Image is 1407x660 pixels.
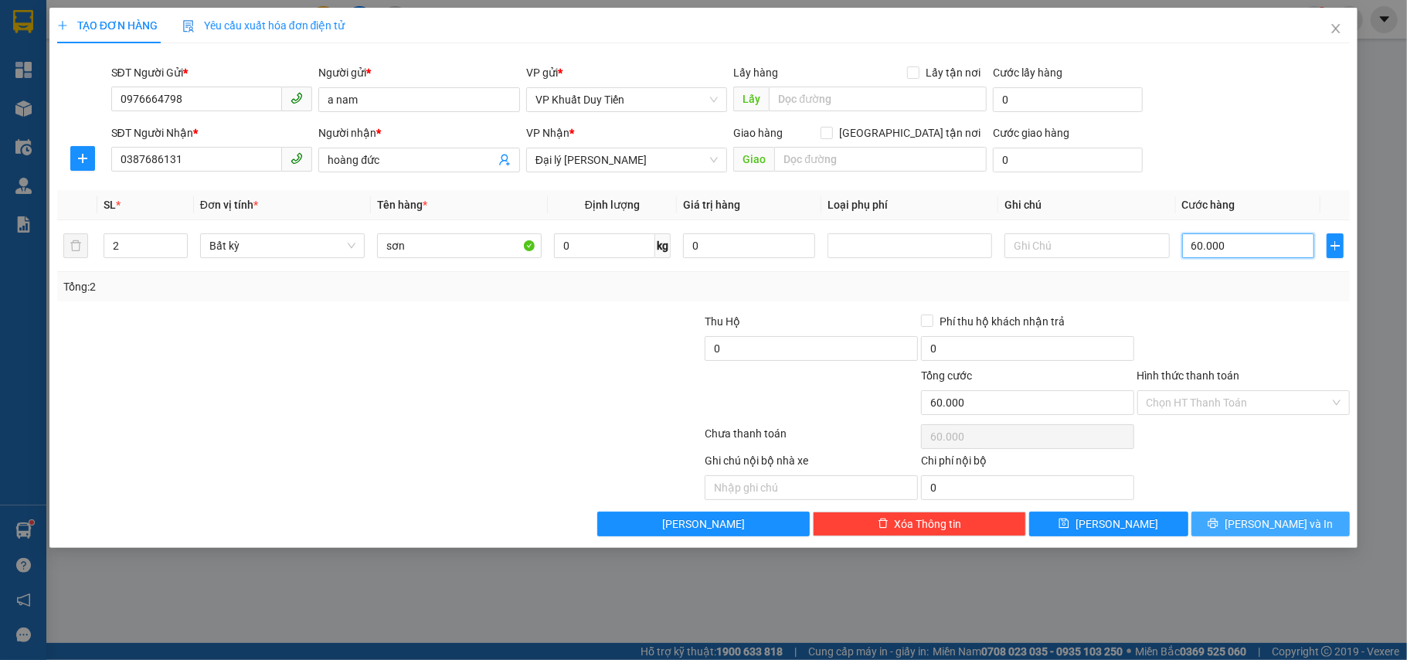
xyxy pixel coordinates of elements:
span: VP Nhận [526,127,569,139]
span: phone [291,152,303,165]
button: deleteXóa Thông tin [813,512,1026,536]
span: kg [655,233,671,258]
span: Lấy hàng [733,66,778,79]
div: Người nhận [318,124,520,141]
span: Định lượng [585,199,640,211]
div: SĐT Người Nhận [111,124,313,141]
img: icon [182,20,195,32]
span: [GEOGRAPHIC_DATA] tận nơi [833,124,987,141]
span: TẠO ĐƠN HÀNG [57,19,158,32]
span: Cước hàng [1182,199,1235,211]
img: logo.jpg [19,19,97,97]
span: delete [878,518,889,530]
div: VP gửi [526,64,728,81]
li: Hotline: 02386655777, 02462925925, 0944789456 [144,57,646,77]
span: Đại lý Nghi Hải [535,148,719,172]
input: Nhập ghi chú [705,475,918,500]
div: SĐT Người Gửi [111,64,313,81]
span: [PERSON_NAME] [1076,515,1158,532]
label: Cước lấy hàng [993,66,1062,79]
b: GỬI : VP Khuất Duy Tiến [19,112,250,138]
button: printer[PERSON_NAME] và In [1191,512,1351,536]
span: Đơn vị tính [200,199,258,211]
span: plus [1327,240,1343,252]
input: Cước lấy hàng [993,87,1142,112]
span: printer [1208,518,1218,530]
th: Loại phụ phí [821,190,998,220]
span: plus [57,20,68,31]
li: [PERSON_NAME], [PERSON_NAME] [144,38,646,57]
span: phone [291,92,303,104]
span: SL [104,199,116,211]
button: Close [1314,8,1358,51]
span: VP Khuất Duy Tiến [535,88,719,111]
button: [PERSON_NAME] [597,512,811,536]
th: Ghi chú [998,190,1175,220]
button: delete [63,233,88,258]
div: Người gửi [318,64,520,81]
button: plus [1327,233,1344,258]
button: plus [70,146,95,171]
span: Lấy [733,87,769,111]
span: [PERSON_NAME] và In [1225,515,1333,532]
div: Ghi chú nội bộ nhà xe [705,452,918,475]
span: Thu Hộ [705,315,740,328]
label: Hình thức thanh toán [1137,369,1240,382]
label: Cước giao hàng [993,127,1069,139]
span: Xóa Thông tin [895,515,962,532]
span: close [1330,22,1342,35]
span: Bất kỳ [209,234,355,257]
span: Yêu cầu xuất hóa đơn điện tử [182,19,345,32]
input: Cước giao hàng [993,148,1142,172]
span: plus [71,152,94,165]
button: save[PERSON_NAME] [1029,512,1188,536]
input: VD: Bàn, Ghế [377,233,542,258]
span: Giao hàng [733,127,783,139]
span: [PERSON_NAME] [662,515,745,532]
span: user-add [498,154,511,166]
span: Tên hàng [377,199,427,211]
input: Ghi Chú [1004,233,1169,258]
span: Lấy tận nơi [919,64,987,81]
input: 0 [683,233,815,258]
span: Tổng cước [921,369,972,382]
input: Dọc đường [769,87,987,111]
div: Chưa thanh toán [703,425,919,452]
div: Chi phí nội bộ [921,452,1134,475]
span: Giá trị hàng [683,199,740,211]
span: Phí thu hộ khách nhận trả [933,313,1071,330]
div: Tổng: 2 [63,278,544,295]
input: Dọc đường [774,147,987,172]
span: save [1059,518,1069,530]
span: Giao [733,147,774,172]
